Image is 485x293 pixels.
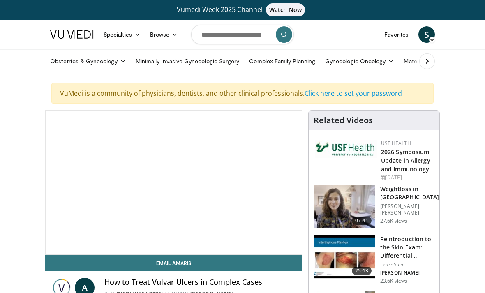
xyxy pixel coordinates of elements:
a: Specialties [99,26,145,43]
video-js: Video Player [46,111,302,254]
p: 27.6K views [380,218,407,224]
h4: Related Videos [314,115,373,125]
a: 25:13 Reintroduction to the Skin Exam: Differential Diagnosis Based on the… LearnSkin [PERSON_NAM... [314,235,434,284]
a: 07:41 Weightloss in [GEOGRAPHIC_DATA] [PERSON_NAME] [PERSON_NAME] 27.6K views [314,185,434,228]
a: Obstetrics & Gynecology [45,53,131,69]
h4: How to Treat Vulvar Ulcers in Complex Cases [104,278,296,287]
img: VuMedi Logo [50,30,94,39]
img: 9983fed1-7565-45be-8934-aef1103ce6e2.150x105_q85_crop-smart_upscale.jpg [314,185,375,228]
p: [PERSON_NAME] [PERSON_NAME] [380,203,439,216]
p: LearnSkin [380,261,434,268]
a: Maternal–Fetal Medicine [399,53,474,69]
a: Complex Family Planning [244,53,320,69]
span: Watch Now [266,3,305,16]
img: 022c50fb-a848-4cac-a9d8-ea0906b33a1b.150x105_q85_crop-smart_upscale.jpg [314,235,375,278]
span: 25:13 [352,267,372,275]
img: 6ba8804a-8538-4002-95e7-a8f8012d4a11.png.150x105_q85_autocrop_double_scale_upscale_version-0.2.jpg [315,140,377,158]
a: 2026 Symposium Update in Allergy and Immunology [381,148,430,173]
div: VuMedi is a community of physicians, dentists, and other clinical professionals. [51,83,434,104]
a: Browse [145,26,183,43]
span: 07:41 [352,217,372,225]
p: [PERSON_NAME] [380,270,434,276]
a: S [418,26,435,43]
a: Gynecologic Oncology [320,53,399,69]
a: Minimally Invasive Gynecologic Surgery [131,53,245,69]
h3: Weightloss in [GEOGRAPHIC_DATA] [380,185,439,201]
a: Vumedi Week 2025 ChannelWatch Now [45,3,440,16]
div: [DATE] [381,174,433,181]
a: Favorites [379,26,413,43]
h3: Reintroduction to the Skin Exam: Differential Diagnosis Based on the… [380,235,434,260]
input: Search topics, interventions [191,25,294,44]
a: Click here to set your password [305,89,402,98]
a: USF Health [381,140,411,147]
p: 23.6K views [380,278,407,284]
a: Email Amaris [45,255,302,271]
